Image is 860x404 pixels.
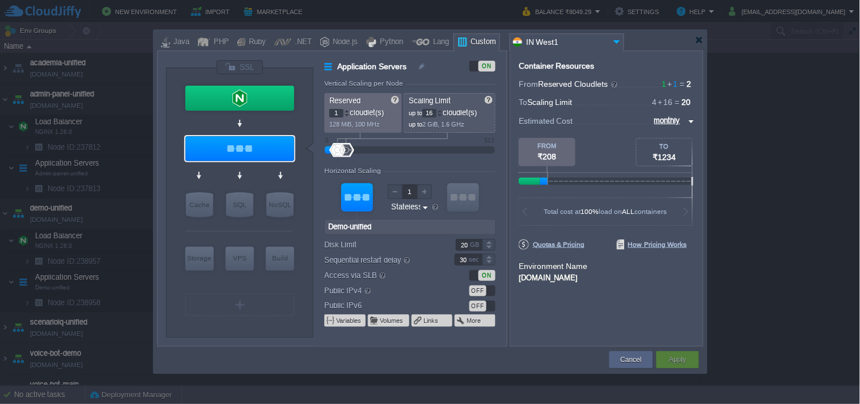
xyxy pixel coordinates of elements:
div: Cache [186,192,213,217]
div: FROM [519,142,575,149]
button: Variables [336,316,362,325]
span: 1 [662,79,667,89]
button: Apply [669,354,686,365]
span: 4 [653,98,657,107]
div: 512 [484,137,494,144]
span: From [519,79,538,89]
button: Volumes [380,316,404,325]
div: Storage [185,247,214,270]
span: + [667,79,673,89]
div: Load Balancer [185,86,294,111]
button: Cancel [621,354,642,365]
span: Quotas & Pricing [519,239,585,250]
div: OFF [469,285,486,296]
button: Links [423,316,439,325]
div: NoSQL Databases [266,192,294,217]
span: + [657,98,664,107]
div: Application Servers [185,136,294,161]
span: Estimated Cost [519,115,573,127]
div: Lang [430,34,449,51]
span: 2 [687,79,692,89]
div: GB [470,239,481,250]
span: ₹208 [538,152,557,161]
span: up to [409,121,422,128]
div: Build [266,247,294,270]
div: 0 [325,137,328,144]
div: Horizontal Scaling [324,167,384,175]
p: cloudlet(s) [329,106,398,117]
span: 1 [667,79,678,89]
span: up to [409,110,422,116]
span: 128 MiB, 100 MHz [329,121,380,128]
div: PHP [210,34,229,51]
p: cloudlet(s) [409,106,492,117]
div: sec [469,254,481,265]
label: Access via SLB [324,269,439,281]
label: Environment Name [519,262,588,271]
div: ON [478,270,495,281]
span: 16 [657,98,673,107]
div: Vertical Scaling per Node [324,79,406,87]
div: Build Node [266,247,294,271]
span: 20 [682,98,691,107]
label: Public IPv4 [324,284,439,297]
div: Java [170,34,189,51]
label: Disk Limit [324,239,439,251]
span: = [678,79,687,89]
div: Create New Layer [185,293,294,316]
div: VPS [226,247,254,270]
span: = [673,98,682,107]
div: Container Resources [519,62,595,70]
div: [DOMAIN_NAME] [519,272,694,282]
div: Elastic VPS [226,247,254,271]
div: SQL Databases [226,192,253,217]
div: SQL [226,192,253,217]
div: Custom [467,34,496,51]
div: .NET [291,34,312,51]
span: Reserved Cloudlets [538,79,619,89]
div: Storage Containers [185,247,214,271]
div: Python [376,34,403,51]
span: ₹1234 [653,153,676,162]
span: Scaling Limit [527,98,573,107]
div: ON [478,61,495,71]
div: OFF [469,301,486,312]
label: Public IPv6 [324,300,439,312]
div: Node.js [329,34,358,51]
div: Ruby [245,34,266,51]
span: To [519,98,527,107]
span: Reserved [329,96,361,105]
label: Sequential restart delay [324,254,439,266]
div: NoSQL [266,192,294,217]
span: How Pricing Works [617,239,687,250]
div: TO [637,143,692,150]
button: More [467,316,482,325]
span: 2 GiB, 1.6 GHz [422,121,464,128]
span: Scaling Limit [409,96,451,105]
